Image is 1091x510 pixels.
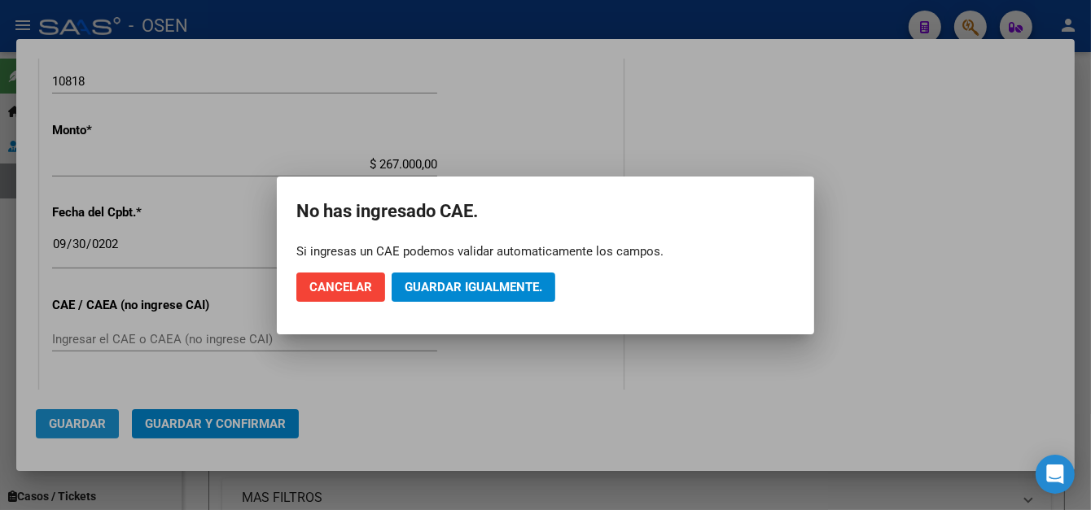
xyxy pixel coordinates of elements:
h2: No has ingresado CAE. [296,196,795,227]
div: Si ingresas un CAE podemos validar automaticamente los campos. [296,243,795,259]
button: Guardar igualmente. [392,272,555,302]
span: Guardar igualmente. [405,280,542,294]
button: Cancelar [296,272,385,302]
div: Open Intercom Messenger [1036,455,1075,494]
span: Cancelar [309,280,372,294]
